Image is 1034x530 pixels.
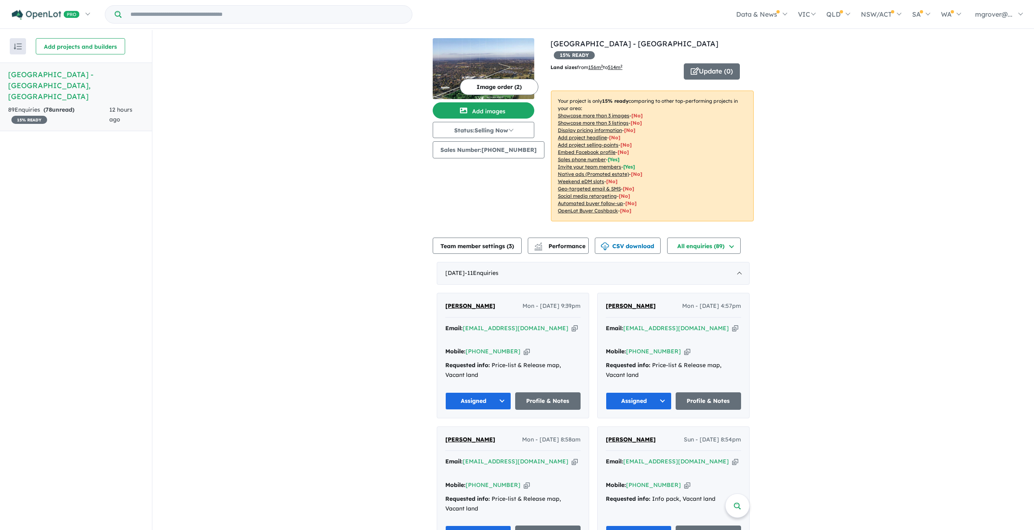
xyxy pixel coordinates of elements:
p: from [551,63,678,71]
u: Native ads (Promoted estate) [558,171,629,177]
u: Add project headline [558,134,607,141]
span: 12 hours ago [109,106,132,123]
span: Mon - [DATE] 8:58am [522,435,581,445]
span: [ Yes ] [608,156,620,162]
p: Your project is only comparing to other top-performing projects in your area: - - - - - - - - - -... [551,91,754,221]
div: Price-list & Release map, Vacant land [606,361,741,380]
u: 514 m [608,64,622,70]
span: [PERSON_NAME] [606,302,656,309]
span: [No] [631,171,642,177]
span: Sun - [DATE] 8:54pm [684,435,741,445]
strong: Requested info: [606,495,650,502]
span: [ Yes ] [623,164,635,170]
span: to [603,64,622,70]
h5: [GEOGRAPHIC_DATA] - [GEOGRAPHIC_DATA] , [GEOGRAPHIC_DATA] [8,69,144,102]
span: [No] [620,208,631,214]
strong: Email: [445,324,463,332]
u: Automated buyer follow-up [558,200,623,206]
strong: Mobile: [445,481,466,489]
a: Profile & Notes [515,392,581,410]
u: Display pricing information [558,127,622,133]
u: Invite your team members [558,164,621,170]
button: Copy [732,324,738,333]
a: [EMAIL_ADDRESS][DOMAIN_NAME] [623,324,729,332]
img: line-chart.svg [535,242,542,247]
button: Copy [684,481,690,489]
a: [PERSON_NAME] [445,301,495,311]
b: Land sizes [551,64,577,70]
button: Assigned [445,392,511,410]
input: Try estate name, suburb, builder or developer [123,6,410,23]
img: bar-chart.svg [534,245,542,250]
button: Team member settings (3) [433,238,522,254]
strong: Requested info: [606,361,650,369]
button: Update (0) [684,63,740,80]
button: Copy [524,481,530,489]
strong: Email: [445,458,463,465]
u: Weekend eDM slots [558,178,604,184]
span: [ No ] [624,127,635,133]
button: Assigned [606,392,672,410]
img: Woodlands Park Estate - Greenvale [433,38,534,99]
button: All enquiries (89) [667,238,741,254]
strong: Email: [606,324,623,332]
div: Price-list & Release map, Vacant land [445,494,581,514]
u: Add project selling-points [558,142,618,148]
sup: 2 [601,64,603,68]
div: 89 Enquir ies [8,105,109,125]
span: - 11 Enquir ies [465,269,499,277]
sup: 2 [620,64,622,68]
button: Add projects and builders [36,38,125,54]
a: [GEOGRAPHIC_DATA] - [GEOGRAPHIC_DATA] [551,39,718,48]
span: [No] [623,186,634,192]
strong: ( unread) [43,106,74,113]
u: Showcase more than 3 images [558,112,629,119]
u: Geo-targeted email & SMS [558,186,621,192]
button: Image order (2) [460,79,538,95]
span: 15 % READY [11,116,47,124]
span: Mon - [DATE] 9:39pm [522,301,581,311]
a: [EMAIL_ADDRESS][DOMAIN_NAME] [463,324,568,332]
strong: Mobile: [445,348,466,355]
u: Social media retargeting [558,193,617,199]
u: Showcase more than 3 listings [558,120,629,126]
span: [No] [619,193,630,199]
button: Copy [732,457,738,466]
span: [ No ] [620,142,632,148]
div: Info pack, Vacant land [606,494,741,504]
button: Copy [524,347,530,356]
span: [No] [625,200,637,206]
span: 15 % READY [554,51,595,59]
a: [EMAIL_ADDRESS][DOMAIN_NAME] [623,458,729,465]
span: Performance [535,242,585,250]
span: Mon - [DATE] 4:57pm [682,301,741,311]
span: [PERSON_NAME] [445,302,495,309]
u: Embed Facebook profile [558,149,616,155]
span: 78 [46,106,52,113]
span: [ No ] [609,134,620,141]
strong: Mobile: [606,481,626,489]
u: 156 m [588,64,603,70]
strong: Requested info: [445,361,490,369]
a: [PHONE_NUMBER] [466,348,520,355]
a: Profile & Notes [676,392,741,410]
strong: Email: [606,458,623,465]
span: [No] [606,178,618,184]
u: Sales phone number [558,156,606,162]
span: [PERSON_NAME] [445,436,495,443]
span: [ No ] [631,120,642,126]
img: Openlot PRO Logo White [12,10,80,20]
span: mgrover@... [975,10,1012,18]
a: [PERSON_NAME] [606,301,656,311]
button: Copy [572,324,578,333]
span: [ No ] [618,149,629,155]
button: Sales Number:[PHONE_NUMBER] [433,141,544,158]
a: [EMAIL_ADDRESS][DOMAIN_NAME] [463,458,568,465]
span: 3 [509,242,512,250]
a: [PHONE_NUMBER] [466,481,520,489]
button: Add images [433,102,534,119]
a: [PHONE_NUMBER] [626,348,681,355]
button: CSV download [595,238,661,254]
a: [PERSON_NAME] [606,435,656,445]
